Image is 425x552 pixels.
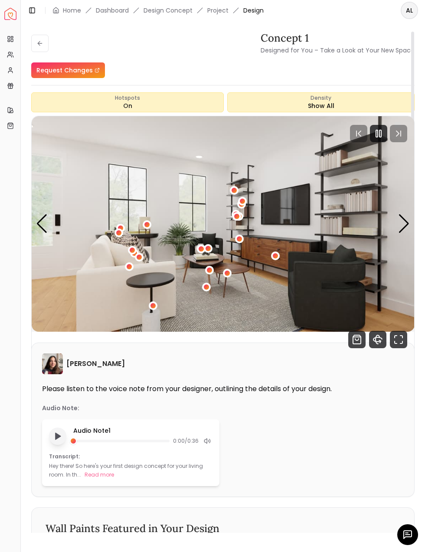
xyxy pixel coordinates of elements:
a: Dashboard [96,6,129,15]
span: Design [243,6,264,15]
button: Read more [85,470,114,479]
div: Next slide [398,214,410,233]
a: Home [63,6,81,15]
svg: 360 View [369,331,386,348]
svg: Fullscreen [390,331,407,348]
p: Audio Note 1 [73,426,212,435]
span: Hotspots [115,95,140,101]
span: Density [311,95,331,101]
img: Design Render 1 [32,116,415,332]
button: AL [401,2,418,19]
div: Mute audio [202,436,212,446]
h3: Wall Paints Featured in Your Design [46,522,400,536]
svg: Pause [373,128,384,139]
small: Designed for You – Take a Look at Your New Space [261,46,415,55]
nav: breadcrumb [52,6,264,15]
span: AL [402,3,417,18]
svg: Shop Products from this design [348,331,366,348]
p: Hey there! So here's your first design concept for your living room. In th... [49,462,203,478]
div: Show All [227,92,415,112]
div: Carousel [32,116,414,332]
h3: concept 1 [261,31,415,45]
p: Transcript: [49,453,212,460]
span: 0:00 / 0:36 [173,438,199,444]
a: Request Changes [31,62,105,78]
button: Play audio note [49,428,66,445]
p: Please listen to the voice note from your designer, outlining the details of your design. [42,385,404,393]
p: Audio Note: [42,404,79,412]
button: HotspotsOn [31,92,224,112]
a: Project [207,6,229,15]
li: Design Concept [144,6,193,15]
h6: [PERSON_NAME] [66,359,125,369]
img: Maria Castillero [42,353,63,374]
a: Spacejoy [4,8,16,20]
div: 1 / 4 [32,116,415,332]
div: Previous slide [36,214,48,233]
img: Spacejoy Logo [4,8,16,20]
